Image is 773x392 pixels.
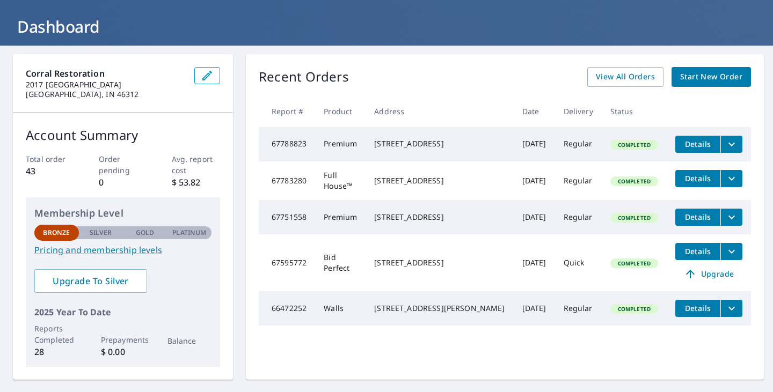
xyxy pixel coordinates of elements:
button: filesDropdownBtn-67788823 [720,136,742,153]
p: 2025 Year To Date [34,306,212,319]
p: Total order [26,153,75,165]
h1: Dashboard [13,16,760,38]
p: [GEOGRAPHIC_DATA], IN 46312 [26,90,186,99]
p: 43 [26,165,75,177]
div: [STREET_ADDRESS] [374,212,505,223]
p: $ 53.82 [172,176,221,189]
td: 67751558 [259,200,315,234]
span: View All Orders [596,70,655,84]
button: detailsBtn-67751558 [675,209,720,226]
p: Order pending [99,153,148,176]
th: Address [366,95,513,127]
span: Completed [611,214,657,221]
p: Bronze [43,228,70,238]
td: Premium [315,127,366,161]
button: detailsBtn-67595772 [675,243,720,260]
span: Upgrade [682,268,736,280]
p: Balance [167,335,212,346]
td: Bid Perfect [315,234,366,291]
a: Upgrade [675,265,742,283]
th: Delivery [555,95,602,127]
a: Start New Order [672,67,751,87]
span: Details [682,173,714,183]
p: Silver [90,228,112,238]
td: Regular [555,161,602,200]
div: [STREET_ADDRESS] [374,257,505,268]
button: filesDropdownBtn-67595772 [720,243,742,260]
span: Details [682,246,714,256]
p: Corral Restoration [26,67,186,80]
th: Status [602,95,667,127]
td: Quick [555,234,602,291]
p: Avg. report cost [172,153,221,176]
td: Regular [555,200,602,234]
p: 28 [34,345,79,358]
button: detailsBtn-67788823 [675,136,720,153]
span: Completed [611,177,657,185]
a: View All Orders [587,67,663,87]
p: 2017 [GEOGRAPHIC_DATA] [26,80,186,90]
button: detailsBtn-66472252 [675,300,720,317]
span: Start New Order [680,70,742,84]
div: [STREET_ADDRESS] [374,175,505,186]
div: [STREET_ADDRESS] [374,138,505,149]
td: Regular [555,291,602,326]
td: Full House™ [315,161,366,200]
td: [DATE] [514,200,555,234]
p: Membership Level [34,206,212,220]
p: 0 [99,176,148,189]
td: Premium [315,200,366,234]
td: 66472252 [259,291,315,326]
p: Prepayments [101,334,145,345]
td: Walls [315,291,366,326]
div: [STREET_ADDRESS][PERSON_NAME] [374,303,505,314]
button: detailsBtn-67783280 [675,170,720,187]
span: Details [682,212,714,222]
a: Upgrade To Silver [34,269,147,293]
td: 67783280 [259,161,315,200]
td: Regular [555,127,602,161]
td: [DATE] [514,161,555,200]
p: Gold [136,228,154,238]
span: Completed [611,141,657,149]
span: Completed [611,305,657,313]
p: Account Summary [26,125,220,145]
p: Reports Completed [34,323,79,345]
span: Upgrade To Silver [43,275,138,287]
td: [DATE] [514,234,555,291]
span: Completed [611,260,657,267]
p: Platinum [172,228,206,238]
th: Report # [259,95,315,127]
td: [DATE] [514,127,555,161]
td: 67788823 [259,127,315,161]
td: [DATE] [514,291,555,326]
th: Date [514,95,555,127]
button: filesDropdownBtn-66472252 [720,300,742,317]
span: Details [682,303,714,313]
span: Details [682,139,714,149]
p: $ 0.00 [101,345,145,358]
button: filesDropdownBtn-67783280 [720,170,742,187]
p: Recent Orders [259,67,349,87]
button: filesDropdownBtn-67751558 [720,209,742,226]
a: Pricing and membership levels [34,243,212,256]
td: 67595772 [259,234,315,291]
th: Product [315,95,366,127]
